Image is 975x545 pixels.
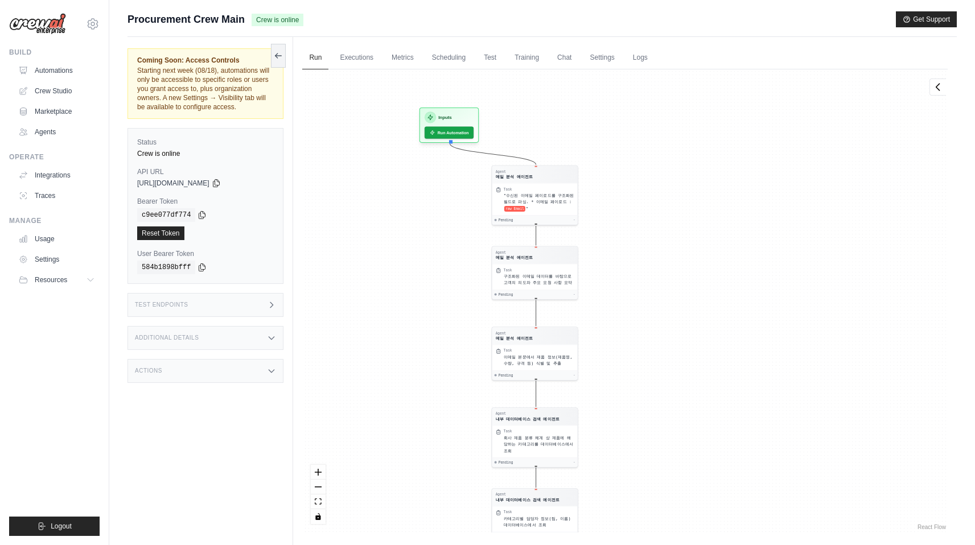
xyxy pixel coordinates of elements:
[252,14,303,26] span: Crew is online
[573,218,575,222] div: -
[496,170,533,174] div: Agent
[504,353,574,366] div: 이메일 본문에서 제품 정보(제품명, 수량, 규격 등) 식별 및 추출
[496,250,533,254] div: Agent
[9,517,100,536] button: Logout
[573,292,575,296] div: -
[492,488,578,542] div: Agent내부 데이터베이스 검색 에이전트Task카테고리별 담당자 정보(팀, 이름) 데이터베이스에서 조회
[14,271,100,289] button: Resources
[450,143,536,164] g: Edge from inputsNode to 1572a4190cfc4e03041d758758a64fb2
[137,167,274,176] label: API URL
[14,61,100,80] a: Automations
[137,67,269,111] span: Starting next week (08/18), automations will only be accessible to specific roles or users you gr...
[302,46,328,70] a: Run
[135,302,188,308] h3: Test Endpoints
[14,82,100,100] a: Crew Studio
[499,292,513,296] span: Pending
[14,230,100,248] a: Usage
[311,494,326,509] button: fit view
[504,267,512,272] div: Task
[385,46,421,70] a: Metrics
[496,492,560,497] div: Agent
[504,516,571,527] span: 카테고리별 담당자 정보(팀, 이름) 데이터베이스에서 조회
[496,497,560,502] div: 내부 데이터베이스 검색 에이전트
[477,46,503,70] a: Test
[504,187,512,191] div: Task
[504,515,574,528] div: 카테고리별 담당자 정보(팀, 이름) 데이터베이스에서 조회
[550,46,578,70] a: Chat
[492,327,578,380] div: Agent메일 분석 에이전트Task이메일 본문에서 제품 정보(제품명, 수량, 규격 등) 식별 및 추출Pending-
[14,250,100,269] a: Settings
[137,138,274,147] label: Status
[504,273,574,286] div: 구조화된 이메일 데이터를 바탕으로 고객의 의도와 주요 요청 사항 요약
[496,255,533,261] div: 메일 분석 에이전트
[918,524,946,530] a: React Flow attribution
[496,416,560,422] div: 내부 데이터베이스 검색 에이전트
[14,123,100,141] a: Agents
[137,226,184,240] a: Reset Token
[14,187,100,205] a: Traces
[496,174,533,180] div: 메일 분석 에이전트
[583,46,621,70] a: Settings
[492,165,578,225] div: Agent메일 분석 에이전트Task"수신된 이메일 페이로드를 구조화된 필드로 파싱. * 이메일 페이로드 :raw Email"Pending-
[626,46,655,70] a: Logs
[499,218,513,222] span: Pending
[9,48,100,57] div: Build
[14,166,100,184] a: Integrations
[508,46,546,70] a: Training
[504,193,574,204] span: "수신된 이메일 페이로드를 구조화된 필드로 파싱. * 이메일 페이로드 :
[504,434,574,454] div: 회사 제품 분류 체계 상 제품에 해당하는 카테고리를 데이터베이스에서 조회
[492,246,578,299] div: Agent메일 분석 에이전트Task구조화된 이메일 데이터를 바탕으로 고객의 의도와 주요 요청 사항 요약Pending-
[526,206,528,210] span: "
[499,460,513,465] span: Pending
[127,11,245,27] span: Procurement Crew Main
[14,102,100,121] a: Marketplace
[137,149,274,158] div: Crew is online
[137,179,209,188] span: [URL][DOMAIN_NAME]
[573,373,575,377] div: -
[425,127,474,139] button: Run Automation
[504,348,512,353] div: Task
[496,331,533,335] div: Agent
[496,411,560,416] div: Agent
[135,368,162,374] h3: Actions
[425,46,472,70] a: Scheduling
[439,114,452,121] h3: Inputs
[504,435,573,453] span: 회사 제품 분류 체계 상 제품에 해당하는 카테고리를 데이터베이스에서 조회
[504,206,525,212] span: raw Email
[504,274,573,285] span: 구조화된 이메일 데이터를 바탕으로 고객의 의도와 주요 요청 사항 요약
[137,56,274,65] span: Coming Soon: Access Controls
[311,509,326,524] button: toggle interactivity
[137,249,274,258] label: User Bearer Token
[137,261,195,274] code: 584b1898bfff
[499,373,513,377] span: Pending
[35,275,67,284] span: Resources
[135,335,199,341] h3: Additional Details
[573,460,575,465] div: -
[504,429,512,433] div: Task
[9,13,66,35] img: Logo
[419,108,479,143] div: InputsRun Automation
[9,216,100,225] div: Manage
[333,46,380,70] a: Executions
[504,192,574,212] div: "수신된 이메일 페이로드를 구조화된 필드로 파싱. * 이메일 페이로드 : {raw Email}"
[51,522,72,531] span: Logout
[311,465,326,524] div: React Flow controls
[9,152,100,162] div: Operate
[311,465,326,480] button: zoom in
[137,208,195,222] code: c9ee077df774
[896,11,957,27] button: Get Support
[504,510,512,514] div: Task
[504,354,573,366] span: 이메일 본문에서 제품 정보(제품명, 수량, 규격 등) 식별 및 추출
[496,336,533,341] div: 메일 분석 에이전트
[137,197,274,206] label: Bearer Token
[311,480,326,494] button: zoom out
[492,407,578,468] div: Agent내부 데이터베이스 검색 에이전트Task회사 제품 분류 체계 상 제품에 해당하는 카테고리를 데이터베이스에서 조회Pending-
